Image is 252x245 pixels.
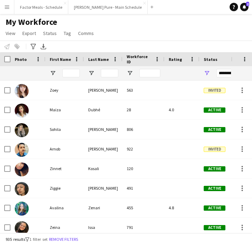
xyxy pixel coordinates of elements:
div: 791 [122,218,164,237]
img: Sohila Azimi [15,123,29,137]
span: Invited [204,88,225,93]
span: Photo [15,57,27,62]
div: 806 [122,120,164,139]
span: Active [204,107,225,113]
div: 563 [122,80,164,100]
img: Zinnet Kosali [15,162,29,176]
a: Comms [75,29,97,38]
div: 455 [122,198,164,217]
div: [PERSON_NAME] [84,178,122,198]
div: [PERSON_NAME] [84,80,122,100]
button: Open Filter Menu [204,70,210,76]
span: My Workforce [6,17,57,27]
a: Export [20,29,39,38]
div: Kosali [84,159,122,178]
div: Zinnet [45,159,84,178]
img: Arnob Hossain [15,143,29,157]
a: View [3,29,18,38]
img: Zeina Issa [15,221,29,235]
span: Workforce ID [127,54,152,64]
span: 1 filter set [29,237,48,242]
button: Open Filter Menu [127,70,133,76]
app-action-btn: Advanced filters [29,42,37,51]
span: View [6,30,15,36]
button: Open Filter Menu [50,70,56,76]
span: Tag [64,30,71,36]
div: 120 [122,159,164,178]
a: 2 [240,3,248,11]
span: Rating [169,57,182,62]
input: Last Name Filter Input [101,69,118,77]
div: Avalina [45,198,84,217]
span: Status [43,30,57,36]
div: Dubhé [84,100,122,119]
div: 922 [122,139,164,159]
div: 28 [122,100,164,119]
span: Status [204,57,217,62]
span: Active [204,225,225,230]
div: Ziggie [45,178,84,198]
span: Last Name [88,57,109,62]
app-action-btn: Export XLSX [39,42,48,51]
div: 4.0 [164,100,199,119]
span: Active [204,166,225,171]
div: [PERSON_NAME] [84,139,122,159]
button: Factor Meals - Schedule [14,0,68,14]
span: Comms [78,30,94,36]
span: Active [204,205,225,211]
img: Ziggie Brooke Grandin [15,182,29,196]
span: First Name [50,57,71,62]
button: Remove filters [48,236,79,243]
div: 491 [122,178,164,198]
span: 2 [246,2,249,6]
div: Zoey [45,80,84,100]
img: Zoey Morales [15,84,29,98]
span: Invited [204,147,225,152]
div: [PERSON_NAME] [84,120,122,139]
div: Zenari [84,198,122,217]
button: [PERSON_NAME] Pure - Main Schedule [68,0,148,14]
img: Avalina Zenari [15,202,29,216]
img: Maïza Dubhé [15,104,29,118]
a: Status [40,29,59,38]
span: Export [22,30,36,36]
a: Tag [61,29,74,38]
input: Workforce ID Filter Input [139,69,160,77]
div: Maïza [45,100,84,119]
div: Issa [84,218,122,237]
div: Arnob [45,139,84,159]
input: First Name Filter Input [62,69,80,77]
div: Zeina [45,218,84,237]
div: 4.8 [164,198,199,217]
span: Active [204,127,225,132]
button: Open Filter Menu [88,70,94,76]
div: Sohila [45,120,84,139]
span: Active [204,186,225,191]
